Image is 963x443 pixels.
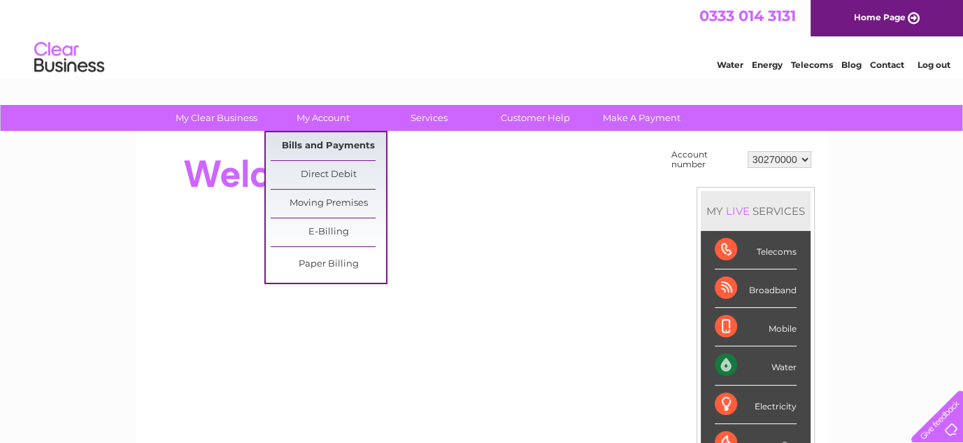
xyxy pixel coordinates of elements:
[699,7,796,24] a: 0333 014 3131
[584,105,699,131] a: Make A Payment
[271,218,386,246] a: E-Billing
[271,161,386,189] a: Direct Debit
[841,59,862,70] a: Blog
[478,105,593,131] a: Customer Help
[159,105,274,131] a: My Clear Business
[717,59,743,70] a: Water
[752,59,783,70] a: Energy
[791,59,833,70] a: Telecoms
[271,190,386,218] a: Moving Premises
[271,251,386,279] a: Paper Billing
[715,269,797,308] div: Broadband
[371,105,487,131] a: Services
[723,204,752,218] div: LIVE
[271,132,386,160] a: Bills and Payments
[668,146,744,173] td: Account number
[701,191,811,231] div: MY SERVICES
[152,8,813,68] div: Clear Business is a trading name of Verastar Limited (registered in [GEOGRAPHIC_DATA] No. 3667643...
[917,59,950,70] a: Log out
[715,346,797,385] div: Water
[34,36,105,79] img: logo.png
[715,231,797,269] div: Telecoms
[870,59,904,70] a: Contact
[265,105,380,131] a: My Account
[715,308,797,346] div: Mobile
[715,386,797,424] div: Electricity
